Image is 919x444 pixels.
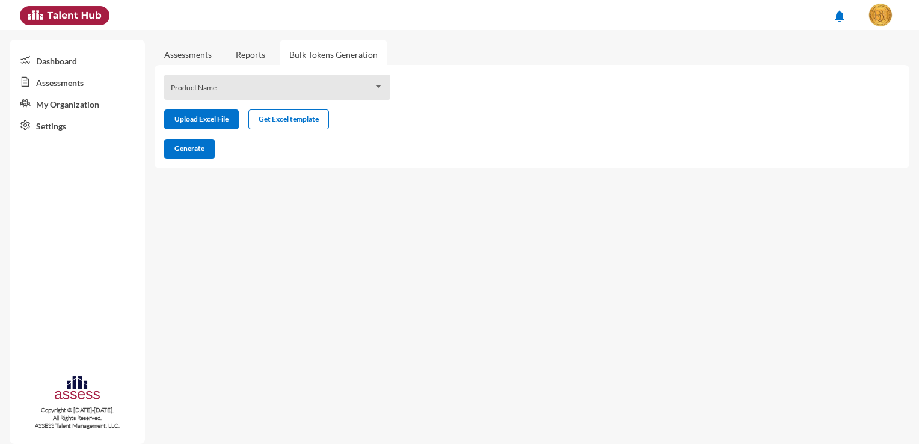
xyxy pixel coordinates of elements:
a: Reports [226,40,275,69]
button: Upload Excel File [164,109,239,129]
a: My Organization [10,93,145,114]
button: Generate [164,139,215,159]
img: assesscompany-logo.png [54,374,101,404]
a: Assessments [10,71,145,93]
span: Upload Excel File [174,114,229,123]
button: Get Excel template [248,109,329,129]
a: Dashboard [10,49,145,71]
a: Bulk Tokens Generation [280,40,387,69]
a: Settings [10,114,145,136]
a: Assessments [164,49,212,60]
span: Get Excel template [259,114,319,123]
mat-icon: notifications [832,9,847,23]
p: Copyright © [DATE]-[DATE]. All Rights Reserved. ASSESS Talent Management, LLC. [10,406,145,430]
span: Generate [174,144,204,153]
